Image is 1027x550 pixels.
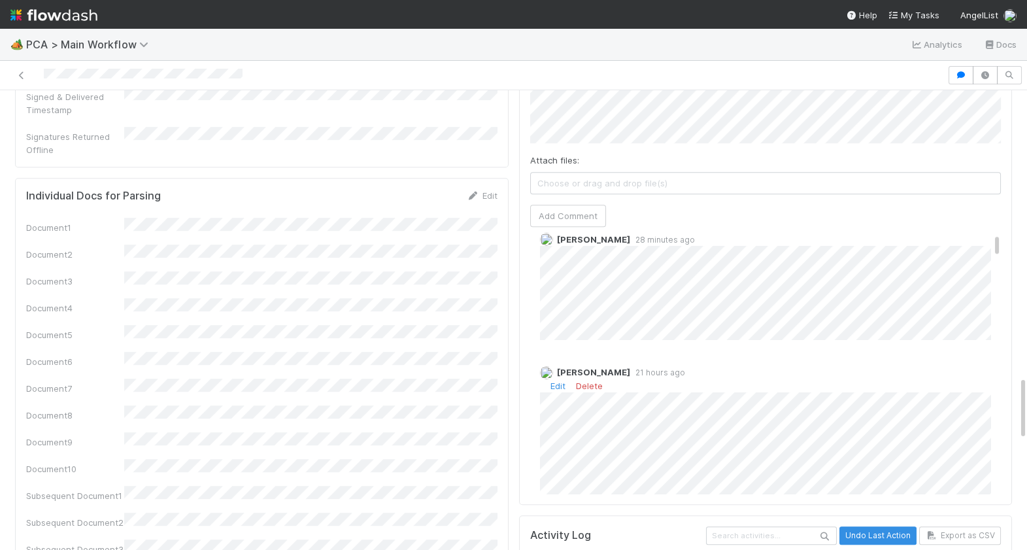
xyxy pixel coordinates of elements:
div: Document4 [26,301,124,315]
div: Document2 [26,248,124,261]
a: Edit [467,190,497,201]
div: Document8 [26,409,124,422]
div: Document6 [26,355,124,368]
div: Signatures Returned Offline [26,130,124,156]
a: Delete [576,381,603,391]
div: Subsequent Document1 [26,489,124,502]
img: logo-inverted-e16ddd16eac7371096b0.svg [10,4,97,26]
input: Search activities... [706,526,837,544]
span: 21 hours ago [630,368,685,377]
a: Edit [550,381,565,391]
span: Choose or drag and drop file(s) [531,173,1001,194]
span: 28 minutes ago [630,235,695,245]
div: Subsequent Document2 [26,516,124,529]
div: Document10 [26,462,124,475]
span: PCA > Main Workflow [26,38,155,51]
div: Help [846,9,877,22]
div: Document3 [26,275,124,288]
span: [PERSON_NAME] [557,234,630,245]
div: Document7 [26,382,124,395]
div: Signed & Delivered Timestamp [26,90,124,116]
a: Docs [983,37,1017,52]
div: Document5 [26,328,124,341]
a: Analytics [911,37,962,52]
button: Undo Last Action [839,526,917,545]
div: Document9 [26,436,124,449]
button: Export as CSV [919,526,1001,545]
label: Attach files: [530,154,579,167]
img: avatar_e1f102a8-6aea-40b1-874c-e2ab2da62ba9.png [540,233,553,246]
div: Document1 [26,221,124,234]
span: 🏕️ [10,39,24,50]
h5: Individual Docs for Parsing [26,190,161,203]
span: AngelList [960,10,998,20]
img: avatar_87e1a465-5456-4979-8ac4-f0cdb5bbfe2d.png [540,366,553,379]
h5: Activity Log [530,529,704,542]
span: [PERSON_NAME] [557,367,630,377]
img: avatar_87e1a465-5456-4979-8ac4-f0cdb5bbfe2d.png [1003,9,1017,22]
span: My Tasks [888,10,939,20]
a: My Tasks [888,9,939,22]
button: Add Comment [530,205,606,227]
